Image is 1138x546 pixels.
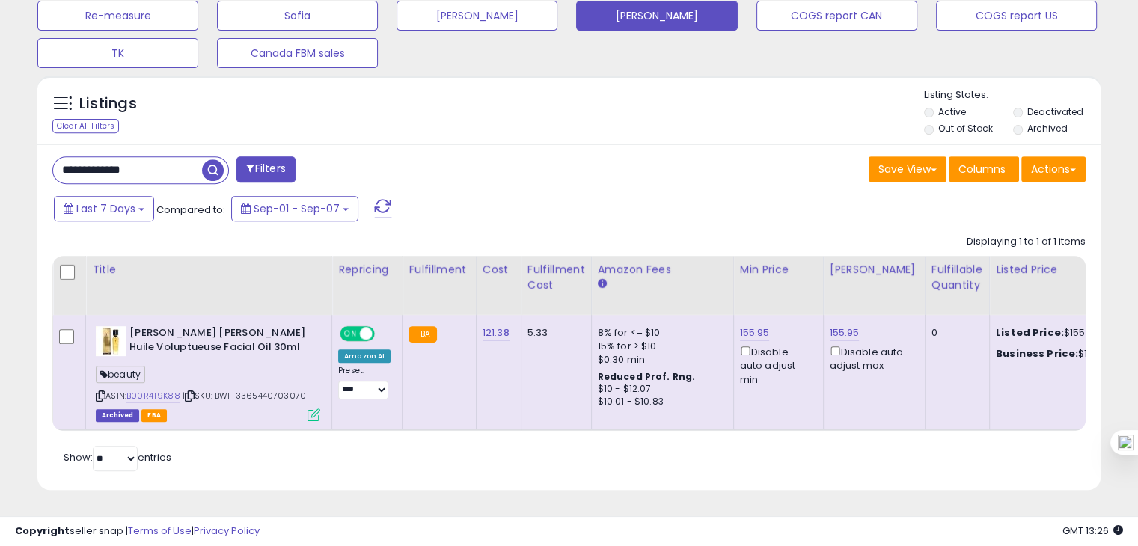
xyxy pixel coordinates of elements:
[949,156,1019,182] button: Columns
[598,326,722,340] div: 8% for <= $10
[96,326,126,356] img: 41gcO7oGEmL._SL40_.jpg
[194,524,260,538] a: Privacy Policy
[938,122,993,135] label: Out of Stock
[128,524,192,538] a: Terms of Use
[483,262,515,277] div: Cost
[869,156,946,182] button: Save View
[931,262,983,293] div: Fulfillable Quantity
[740,343,812,387] div: Disable auto adjust min
[996,347,1120,361] div: $155.95
[598,383,722,396] div: $10 - $12.07
[156,203,225,217] span: Compared to:
[236,156,295,182] button: Filters
[254,201,340,216] span: Sep-01 - Sep-07
[598,262,727,277] div: Amazon Fees
[598,340,722,353] div: 15% for > $10
[373,328,397,340] span: OFF
[598,277,607,291] small: Amazon Fees.
[15,524,70,538] strong: Copyright
[37,38,198,68] button: TK
[958,162,1006,177] span: Columns
[96,409,139,422] span: Listings that have been deleted from Seller Central
[931,326,978,340] div: 0
[338,349,391,363] div: Amazon AI
[126,390,180,402] a: B00R4T9K88
[37,1,198,31] button: Re-measure
[936,1,1097,31] button: COGS report US
[996,262,1125,277] div: Listed Price
[996,326,1120,340] div: $155.95
[217,38,378,68] button: Canada FBM sales
[576,1,737,31] button: [PERSON_NAME]
[756,1,917,31] button: COGS report CAN
[92,262,325,277] div: Title
[52,119,119,133] div: Clear All Filters
[996,346,1078,361] b: Business Price:
[598,370,696,383] b: Reduced Prof. Rng.
[15,524,260,539] div: seller snap | |
[129,326,311,358] b: [PERSON_NAME] [PERSON_NAME] Huile Voluptueuse Facial Oil 30ml
[830,325,860,340] a: 155.95
[830,343,914,372] div: Disable auto adjust max
[1062,524,1123,538] span: 2025-09-15 13:26 GMT
[527,262,585,293] div: Fulfillment Cost
[397,1,557,31] button: [PERSON_NAME]
[996,325,1064,340] b: Listed Price:
[96,366,145,383] span: beauty
[1118,435,1134,450] img: one_i.png
[598,353,722,366] div: $0.30 min
[924,88,1101,102] p: Listing States:
[409,326,436,343] small: FBA
[54,196,154,221] button: Last 7 Days
[338,262,396,277] div: Repricing
[830,262,919,277] div: [PERSON_NAME]
[141,409,167,422] span: FBA
[527,326,580,340] div: 5.33
[76,201,135,216] span: Last 7 Days
[96,326,320,420] div: ASIN:
[338,366,391,399] div: Preset:
[483,325,510,340] a: 121.38
[938,105,966,118] label: Active
[79,93,137,114] h5: Listings
[341,328,360,340] span: ON
[1027,105,1083,118] label: Deactivated
[409,262,469,277] div: Fulfillment
[598,396,722,408] div: $10.01 - $10.83
[740,262,817,277] div: Min Price
[217,1,378,31] button: Sofia
[1021,156,1086,182] button: Actions
[231,196,358,221] button: Sep-01 - Sep-07
[183,390,306,402] span: | SKU: BW1_3365440703070
[64,450,171,464] span: Show: entries
[740,325,770,340] a: 155.95
[967,235,1086,249] div: Displaying 1 to 1 of 1 items
[1027,122,1067,135] label: Archived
